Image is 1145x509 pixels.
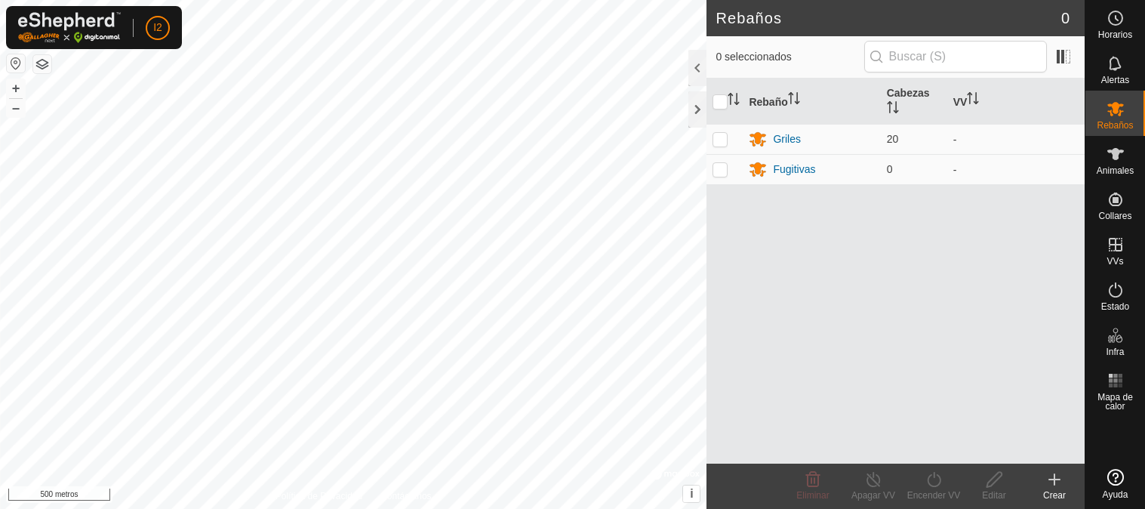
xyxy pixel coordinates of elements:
font: Griles [773,133,801,145]
font: Fugitivas [773,163,815,175]
font: i [690,487,693,500]
font: Rebaños [1097,120,1133,131]
font: Infra [1106,347,1124,357]
font: Animales [1097,165,1134,176]
font: Horarios [1098,29,1132,40]
font: + [12,80,20,96]
font: VV [953,95,968,107]
p-sorticon: Activar para ordenar [887,103,899,116]
font: Rebaño [749,95,787,107]
img: Logotipo de Gallagher [18,12,121,43]
button: + [7,79,25,97]
font: VVs [1107,256,1123,267]
font: Política de Privacidad [275,491,362,501]
p-sorticon: Activar para ordenar [788,94,800,106]
font: Cabezas [887,87,930,99]
button: Capas del Mapa [33,55,51,73]
font: – [12,100,20,116]
font: Rebaños [716,10,782,26]
font: 0 seleccionados [716,51,791,63]
font: I2 [153,21,162,33]
font: Collares [1098,211,1131,221]
font: 0 [887,163,893,175]
font: Estado [1101,301,1129,312]
font: - [953,134,957,146]
font: Ayuda [1103,489,1128,500]
button: i [683,486,700,502]
font: Eliminar [796,490,829,501]
button: – [7,99,25,117]
font: - [953,164,957,176]
p-sorticon: Activar para ordenar [728,95,740,107]
p-sorticon: Activar para ordenar [967,94,979,106]
font: Encender VV [907,490,961,501]
font: 20 [887,133,899,145]
font: Editar [982,490,1005,501]
input: Buscar (S) [864,41,1047,72]
a: Política de Privacidad [275,489,362,503]
a: Contáctanos [380,489,431,503]
font: 0 [1061,10,1070,26]
font: Mapa de calor [1097,392,1133,412]
font: Apagar VV [851,490,895,501]
a: Ayuda [1085,463,1145,505]
font: Alertas [1101,75,1129,85]
font: Contáctanos [380,491,431,501]
font: Crear [1043,490,1066,501]
button: Restablecer mapa [7,54,25,72]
